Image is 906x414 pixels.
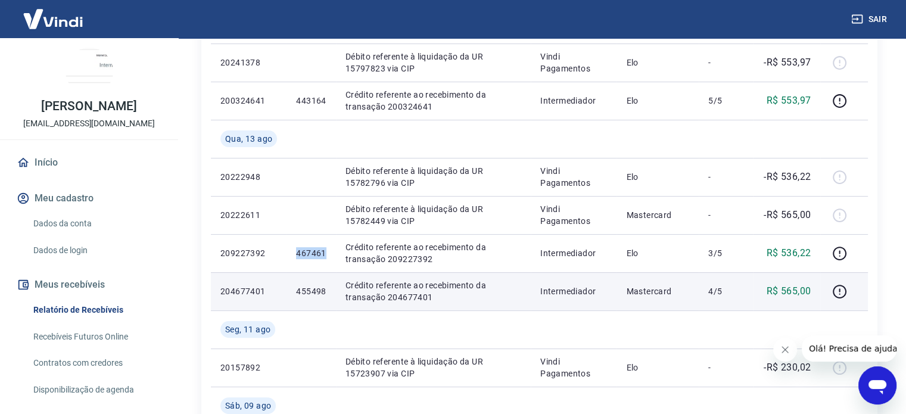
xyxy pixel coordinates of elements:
a: Disponibilização de agenda [29,378,164,402]
p: Débito referente à liquidação da UR 15782449 via CIP [345,203,521,227]
p: Mastercard [626,209,689,221]
p: - [708,209,743,221]
p: 443164 [296,95,326,107]
p: Elo [626,247,689,259]
img: Vindi [14,1,92,37]
p: Vindi Pagamentos [540,165,607,189]
p: 467461 [296,247,326,259]
p: 200324641 [220,95,277,107]
p: Crédito referente ao recebimento da transação 209227392 [345,241,521,265]
img: 7f8dddcb-749f-492d-94a1-07e432da45f8.jpeg [66,48,113,95]
a: Contratos com credores [29,351,164,375]
span: Olá! Precisa de ajuda? [7,8,100,18]
p: -R$ 565,00 [764,208,811,222]
a: Recebíveis Futuros Online [29,325,164,349]
p: Intermediador [540,285,607,297]
button: Sair [849,8,892,30]
a: Relatório de Recebíveis [29,298,164,322]
p: 20241378 [220,57,277,69]
iframe: Mensagem da empresa [802,335,896,362]
span: Sáb, 09 ago [225,400,271,412]
p: 204677401 [220,285,277,297]
p: Débito referente à liquidação da UR 15797823 via CIP [345,51,521,74]
p: Intermediador [540,95,607,107]
p: - [708,57,743,69]
p: Vindi Pagamentos [540,51,607,74]
p: R$ 536,22 [767,246,811,260]
p: Elo [626,95,689,107]
p: R$ 565,00 [767,284,811,298]
p: Elo [626,362,689,373]
button: Meus recebíveis [14,272,164,298]
span: Seg, 11 ago [225,323,270,335]
p: R$ 553,97 [767,94,811,108]
iframe: Botão para abrir a janela de mensagens [858,366,896,404]
span: Qua, 13 ago [225,133,272,145]
a: Dados da conta [29,211,164,236]
a: Dados de login [29,238,164,263]
button: Meu cadastro [14,185,164,211]
a: Início [14,150,164,176]
p: Débito referente à liquidação da UR 15723907 via CIP [345,356,521,379]
p: [PERSON_NAME] [41,100,136,113]
p: Elo [626,171,689,183]
p: -R$ 230,02 [764,360,811,375]
p: Crédito referente ao recebimento da transação 204677401 [345,279,521,303]
p: [EMAIL_ADDRESS][DOMAIN_NAME] [23,117,155,130]
p: Mastercard [626,285,689,297]
p: Elo [626,57,689,69]
iframe: Fechar mensagem [773,338,797,362]
p: Intermediador [540,247,607,259]
p: -R$ 536,22 [764,170,811,184]
p: Vindi Pagamentos [540,203,607,227]
p: 4/5 [708,285,743,297]
p: 3/5 [708,247,743,259]
p: 5/5 [708,95,743,107]
p: 20157892 [220,362,277,373]
p: Crédito referente ao recebimento da transação 200324641 [345,89,521,113]
p: 455498 [296,285,326,297]
p: 20222948 [220,171,277,183]
p: - [708,362,743,373]
p: 209227392 [220,247,277,259]
p: -R$ 553,97 [764,55,811,70]
p: Débito referente à liquidação da UR 15782796 via CIP [345,165,521,189]
p: Vindi Pagamentos [540,356,607,379]
p: 20222611 [220,209,277,221]
p: - [708,171,743,183]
